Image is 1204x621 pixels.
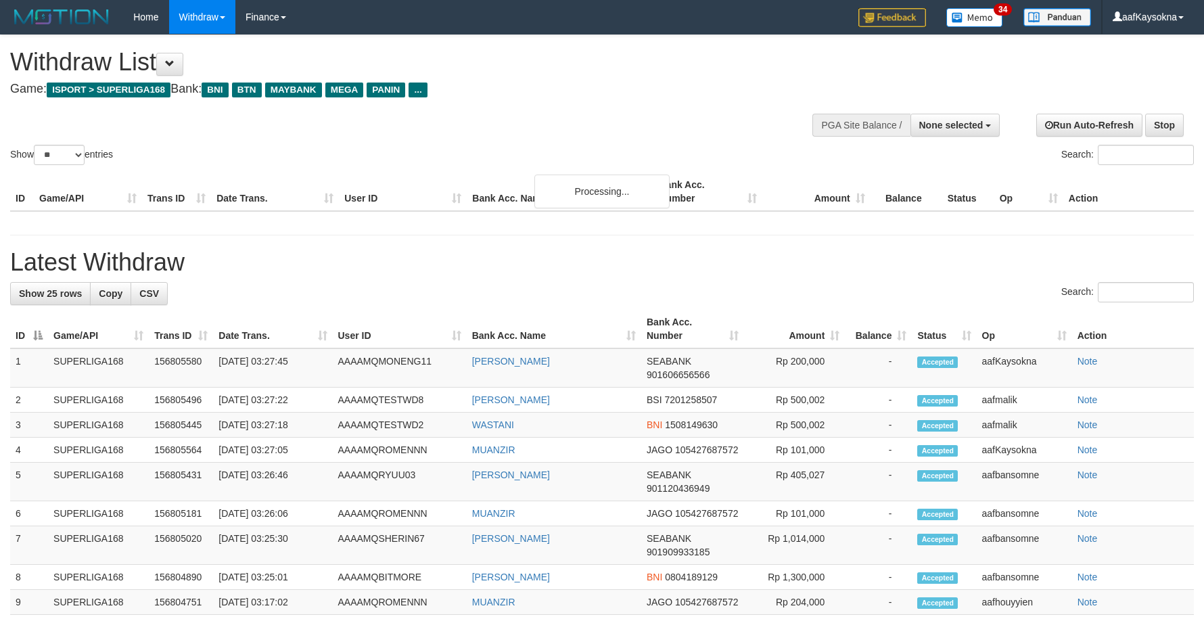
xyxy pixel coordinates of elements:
th: User ID [339,172,467,211]
img: Feedback.jpg [858,8,926,27]
th: Trans ID: activate to sort column ascending [149,310,213,348]
td: - [845,590,912,615]
td: 2 [10,388,48,413]
span: BTN [232,83,262,97]
img: MOTION_logo.png [10,7,113,27]
td: SUPERLIGA168 [48,565,149,590]
td: 6 [10,501,48,526]
th: ID [10,172,34,211]
th: Action [1072,310,1194,348]
span: MEGA [325,83,364,97]
span: Accepted [917,597,958,609]
a: [PERSON_NAME] [472,533,550,544]
td: 1 [10,348,48,388]
span: ... [409,83,427,97]
span: JAGO [647,597,672,607]
span: Copy 901120436949 to clipboard [647,483,710,494]
td: [DATE] 03:27:05 [213,438,332,463]
h4: Game: Bank: [10,83,789,96]
span: Copy 901606656566 to clipboard [647,369,710,380]
a: Note [1078,597,1098,607]
td: aafmalik [977,413,1072,438]
span: BSI [647,394,662,405]
td: 156804890 [149,565,213,590]
td: [DATE] 03:25:01 [213,565,332,590]
span: JAGO [647,444,672,455]
td: Rp 1,300,000 [744,565,845,590]
td: Rp 101,000 [744,501,845,526]
h1: Latest Withdraw [10,249,1194,276]
a: Note [1078,394,1098,405]
td: SUPERLIGA168 [48,590,149,615]
span: Copy 0804189129 to clipboard [665,572,718,582]
td: - [845,348,912,388]
td: SUPERLIGA168 [48,438,149,463]
th: Action [1063,172,1194,211]
span: Show 25 rows [19,288,82,299]
th: Bank Acc. Number [653,172,762,211]
a: Copy [90,282,131,305]
th: Bank Acc. Number: activate to sort column ascending [641,310,744,348]
td: AAAAMQROMENNN [333,590,467,615]
td: 156805020 [149,526,213,565]
td: aafKaysokna [977,348,1072,388]
td: 156805181 [149,501,213,526]
td: [DATE] 03:26:06 [213,501,332,526]
a: Note [1078,356,1098,367]
h1: Withdraw List [10,49,789,76]
span: 34 [994,3,1012,16]
label: Show entries [10,145,113,165]
td: SUPERLIGA168 [48,388,149,413]
th: Amount: activate to sort column ascending [744,310,845,348]
th: Date Trans. [211,172,339,211]
span: Copy 901909933185 to clipboard [647,547,710,557]
td: Rp 204,000 [744,590,845,615]
span: BNI [647,419,662,430]
td: aafmalik [977,388,1072,413]
td: aafbansomne [977,463,1072,501]
img: panduan.png [1023,8,1091,26]
th: Balance [871,172,942,211]
td: aafKaysokna [977,438,1072,463]
span: Copy 7201258507 to clipboard [664,394,717,405]
td: - [845,438,912,463]
td: AAAAMQTESTWD2 [333,413,467,438]
th: Bank Acc. Name [467,172,653,211]
span: Accepted [917,572,958,584]
span: Copy 105427687572 to clipboard [675,444,738,455]
span: SEABANK [647,469,691,480]
span: Accepted [917,470,958,482]
a: [PERSON_NAME] [472,572,550,582]
th: Date Trans.: activate to sort column ascending [213,310,332,348]
th: Bank Acc. Name: activate to sort column ascending [467,310,641,348]
a: Note [1078,508,1098,519]
a: MUANZIR [472,508,515,519]
td: 156805580 [149,348,213,388]
td: Rp 200,000 [744,348,845,388]
span: Accepted [917,395,958,407]
td: AAAAMQSHERIN67 [333,526,467,565]
a: [PERSON_NAME] [472,469,550,480]
div: Processing... [534,175,670,208]
th: Amount [762,172,871,211]
span: SEABANK [647,356,691,367]
span: Copy 1508149630 to clipboard [665,419,718,430]
label: Search: [1061,282,1194,302]
td: aafbansomne [977,526,1072,565]
td: SUPERLIGA168 [48,413,149,438]
td: aafbansomne [977,565,1072,590]
td: - [845,526,912,565]
td: 156804751 [149,590,213,615]
span: Copy 105427687572 to clipboard [675,508,738,519]
span: None selected [919,120,983,131]
th: Game/API: activate to sort column ascending [48,310,149,348]
td: - [845,501,912,526]
td: Rp 101,000 [744,438,845,463]
a: Note [1078,572,1098,582]
td: - [845,413,912,438]
td: AAAAMQROMENNN [333,501,467,526]
td: 3 [10,413,48,438]
td: Rp 1,014,000 [744,526,845,565]
td: - [845,565,912,590]
a: Note [1078,419,1098,430]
